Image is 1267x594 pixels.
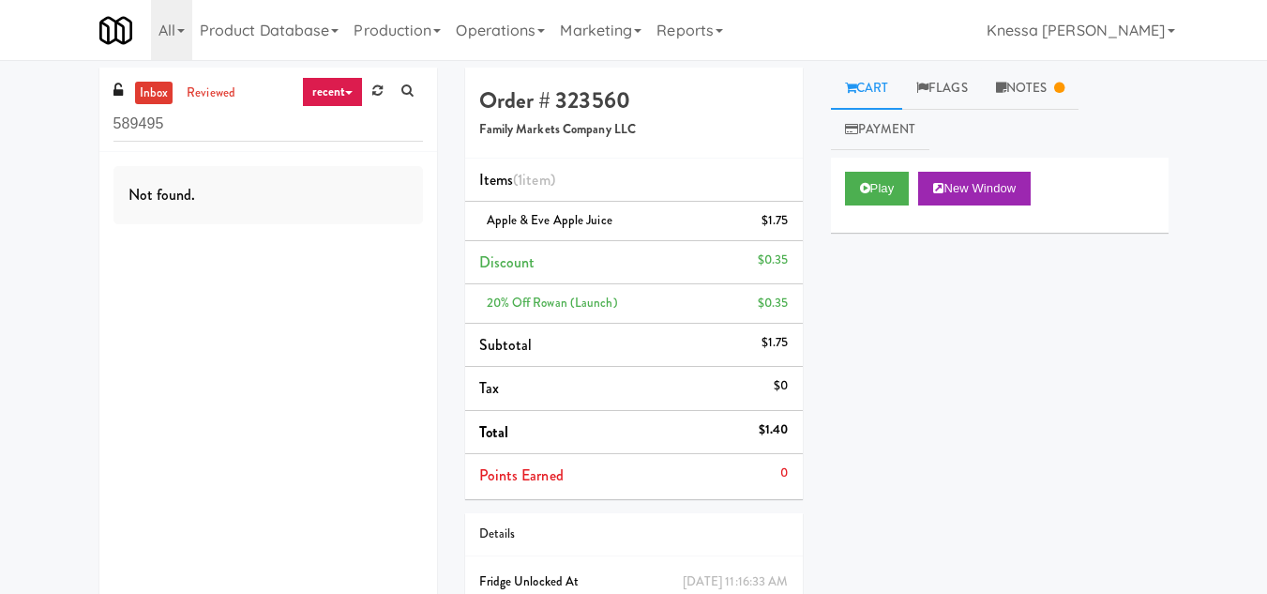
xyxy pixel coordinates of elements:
input: Search vision orders [113,107,423,142]
a: Payment [831,109,930,151]
div: $0.35 [758,249,789,272]
button: Play [845,172,910,206]
div: 0 [780,462,788,485]
button: New Window [918,172,1031,206]
div: Details [479,523,789,546]
span: (1 ) [513,169,555,190]
a: Flags [902,68,982,110]
span: Apple & Eve Apple Juice [487,211,612,229]
a: Cart [831,68,903,110]
img: Micromart [99,14,132,47]
span: Discount [479,251,535,273]
span: Tax [479,377,499,399]
span: 20% Off Rowan (launch) [487,294,618,312]
div: $1.75 [762,331,789,355]
span: Total [479,421,509,443]
div: $1.75 [762,209,789,233]
div: Fridge Unlocked At [479,571,789,594]
span: Not found. [128,184,196,206]
span: Items [479,169,555,190]
h4: Order # 323560 [479,88,789,113]
span: Points Earned [479,465,564,486]
div: $0 [774,374,788,398]
div: $0.35 [758,292,789,315]
a: reviewed [182,82,240,105]
div: [DATE] 11:16:33 AM [683,571,789,594]
a: inbox [135,82,173,105]
ng-pluralize: item [522,169,550,190]
span: Subtotal [479,334,533,356]
h5: Family Markets Company LLC [479,123,789,137]
a: recent [302,77,364,107]
div: $1.40 [759,419,789,442]
a: Notes [982,68,1079,110]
